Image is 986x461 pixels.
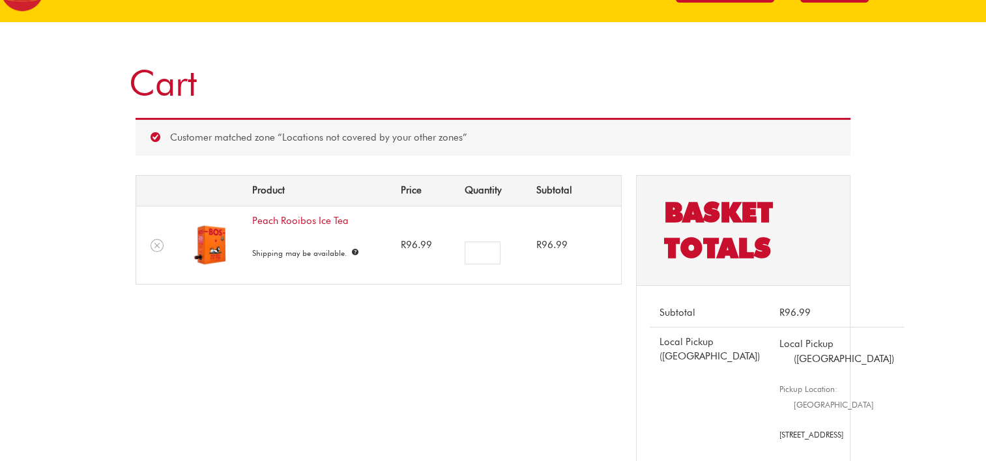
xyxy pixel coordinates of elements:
th: Product [242,176,391,206]
span: R [779,307,785,318]
th: Subtotal [650,299,770,328]
th: Quantity [455,176,527,206]
bdi: 96.99 [536,239,568,251]
p: [STREET_ADDRESS] [794,428,894,443]
a: Peach Rooibos Ice Tea [252,213,349,229]
label: Local Pickup ([GEOGRAPHIC_DATA]) [779,338,894,365]
th: Price [391,176,455,206]
span: R [401,239,406,251]
bdi: 96.99 [779,307,811,318]
bdi: 96.99 [401,239,432,251]
span: R [536,239,542,251]
input: Product quantity [465,242,500,264]
th: Subtotal [527,176,621,206]
h2: Basket totals [637,176,850,286]
div: Customer matched zone “Locations not covered by your other zones” [136,118,850,156]
img: Peach Rooibos Ice Tea [187,222,233,268]
h1: Cart [129,61,857,104]
small: Pickup Location: [GEOGRAPHIC_DATA] [779,384,874,410]
a: Remove Peach Rooibos Ice Tea from cart [151,239,164,252]
small: Shipping may be available. [252,248,351,258]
